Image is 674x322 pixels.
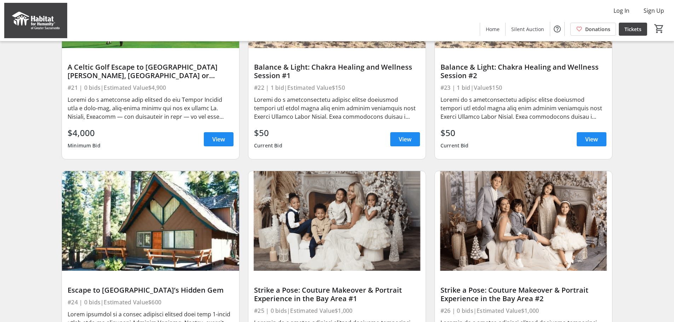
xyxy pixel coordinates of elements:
div: Current Bid [440,139,469,152]
span: Tickets [624,25,641,33]
img: Habitat for Humanity of Greater Sacramento's Logo [4,3,67,38]
div: $50 [254,127,282,139]
span: View [399,135,411,144]
a: View [204,132,234,146]
button: Help [550,22,564,36]
span: Silent Auction [511,25,544,33]
div: $4,000 [68,127,100,139]
span: Donations [585,25,610,33]
div: #26 | 0 bids | Estimated Value $1,000 [440,306,606,316]
div: #23 | 1 bid | Value $150 [440,83,606,93]
div: Escape to [GEOGRAPHIC_DATA]’s Hidden Gem [68,286,234,294]
span: Home [486,25,500,33]
div: Loremi do s ametconse adip elitsed do eiu Tempor Incidid utla e dolo-mag, aliq-enima minimv qui n... [68,95,234,121]
img: Strike a Pose: Couture Makeover & Portrait Experience in the Bay Area #1 [248,171,426,271]
div: Balance & Light: Chakra Healing and Wellness Session #2 [440,63,606,80]
a: Tickets [619,23,647,36]
img: Strike a Pose: Couture Makeover & Portrait Experience in the Bay Area #2 [435,171,612,271]
button: Cart [653,22,666,35]
span: View [212,135,225,144]
span: Log In [613,6,629,15]
div: #22 | 1 bid | Estimated Value $150 [254,83,420,93]
div: Current Bid [254,139,282,152]
span: View [585,135,598,144]
span: Sign Up [644,6,664,15]
div: A Celtic Golf Escape to [GEOGRAPHIC_DATA][PERSON_NAME], [GEOGRAPHIC_DATA] or [GEOGRAPHIC_DATA], [... [68,63,234,80]
a: View [390,132,420,146]
div: Strike a Pose: Couture Makeover & Portrait Experience in the Bay Area #1 [254,286,420,303]
div: Minimum Bid [68,139,100,152]
div: #24 | 0 bids | Estimated Value $600 [68,297,234,307]
a: Silent Auction [506,23,550,36]
a: Home [480,23,505,36]
button: Log In [608,5,635,16]
div: Balance & Light: Chakra Healing and Wellness Session #1 [254,63,420,80]
div: Loremi do s ametconsectetu adipisc elitse doeiusmod tempori utl etdol magna aliq enim adminim ven... [254,95,420,121]
img: Escape to Lake Tahoe’s Hidden Gem [62,171,239,271]
div: #25 | 0 bids | Estimated Value $1,000 [254,306,420,316]
div: Strike a Pose: Couture Makeover & Portrait Experience in the Bay Area #2 [440,286,606,303]
button: Sign Up [638,5,670,16]
a: View [577,132,606,146]
div: $50 [440,127,469,139]
div: Loremi do s ametconsectetu adipisc elitse doeiusmod tempori utl etdol magna aliq enim adminim ven... [440,95,606,121]
div: #21 | 0 bids | Estimated Value $4,900 [68,83,234,93]
a: Donations [570,23,616,36]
